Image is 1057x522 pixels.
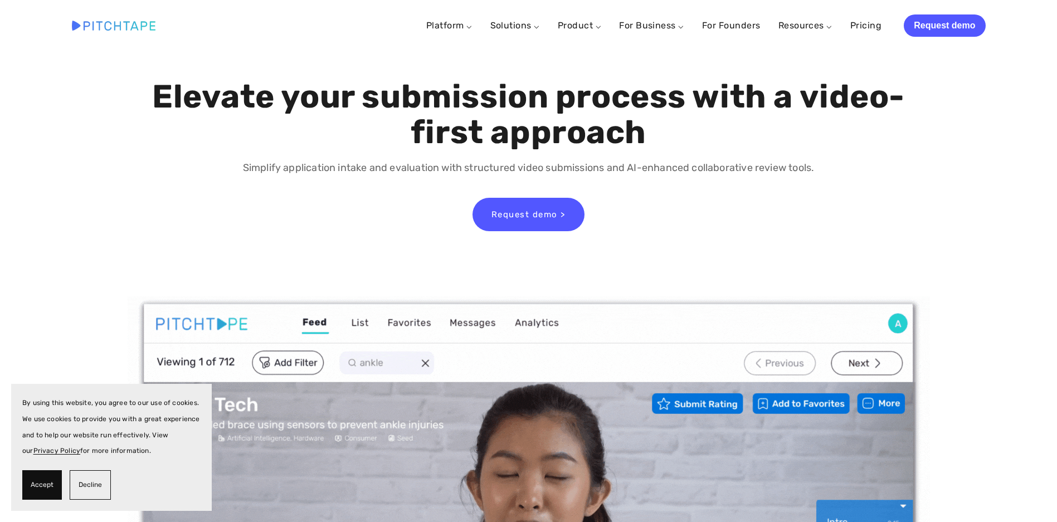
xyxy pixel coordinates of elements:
[558,20,601,31] a: Product ⌵
[22,395,201,459] p: By using this website, you agree to our use of cookies. We use cookies to provide you with a grea...
[11,384,212,511] section: Cookie banner
[702,16,761,36] a: For Founders
[904,14,985,37] a: Request demo
[149,79,908,150] h1: Elevate your submission process with a video-first approach
[72,21,155,30] img: Pitchtape | Video Submission Management Software
[473,198,584,231] a: Request demo >
[490,20,540,31] a: Solutions ⌵
[79,477,102,493] span: Decline
[149,160,908,176] p: Simplify application intake and evaluation with structured video submissions and AI-enhanced coll...
[33,447,81,455] a: Privacy Policy
[22,470,62,500] button: Accept
[778,20,832,31] a: Resources ⌵
[31,477,53,493] span: Accept
[619,20,684,31] a: For Business ⌵
[70,470,111,500] button: Decline
[1001,469,1057,522] iframe: Chat Widget
[426,20,473,31] a: Platform ⌵
[850,16,881,36] a: Pricing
